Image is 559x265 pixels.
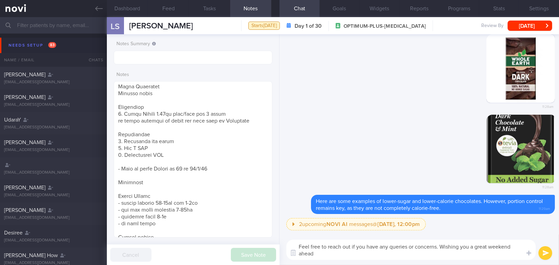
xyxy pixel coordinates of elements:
[4,170,103,175] div: [EMAIL_ADDRESS][DOMAIN_NAME]
[344,23,426,30] span: OPTIMUM-PLUS-[MEDICAL_DATA]
[295,23,322,29] strong: Day 1 of 30
[316,199,543,211] span: Here are some examples of lower-sugar and lower-calorie chocolates. However, portion control rema...
[79,53,107,67] div: Chats
[4,94,46,100] span: [PERSON_NAME]
[486,115,555,183] img: Photo by Mee Li
[539,205,550,211] span: 11:29am
[4,148,103,153] div: [EMAIL_ADDRESS][DOMAIN_NAME]
[4,230,23,236] span: Desiree
[326,222,348,227] strong: NOVI AI
[102,13,128,39] div: LS
[4,72,46,77] span: [PERSON_NAME]
[129,22,193,30] span: [PERSON_NAME]
[4,207,46,213] span: [PERSON_NAME]
[4,102,103,108] div: [EMAIL_ADDRESS][DOMAIN_NAME]
[4,125,103,130] div: [EMAIL_ADDRESS][DOMAIN_NAME]
[116,41,270,47] label: Notes Summary
[4,215,103,220] div: [EMAIL_ADDRESS][DOMAIN_NAME]
[248,22,280,30] div: Starts [DATE]
[542,103,554,109] span: 11:28am
[7,41,58,50] div: Needs setup
[116,72,270,78] label: Notes
[4,185,46,190] span: [PERSON_NAME]
[48,42,56,48] span: 83
[4,253,58,258] span: [PERSON_NAME] How
[4,238,103,243] div: [EMAIL_ADDRESS][DOMAIN_NAME]
[4,140,46,145] span: [PERSON_NAME]
[286,218,426,230] button: 2upcomingNOVI AI messages@[DATE], 12:00pm
[486,34,555,103] img: Photo by Mee Li
[481,23,504,29] span: Review By
[4,117,21,123] span: UdaraY
[4,80,103,85] div: [EMAIL_ADDRESS][DOMAIN_NAME]
[377,222,420,227] strong: [DATE], 12:00pm
[542,183,554,190] span: 11:28am
[508,21,552,31] button: [DATE]
[4,193,103,198] div: [EMAIL_ADDRESS][DOMAIN_NAME]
